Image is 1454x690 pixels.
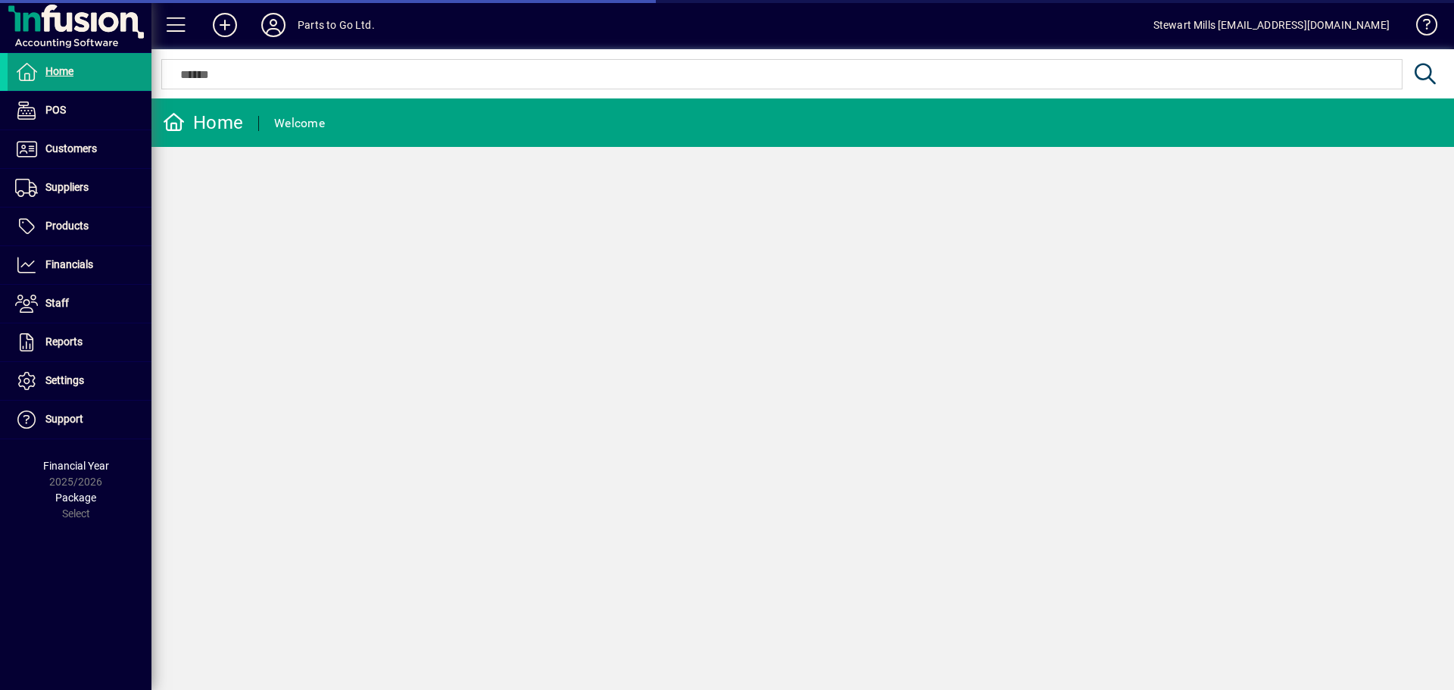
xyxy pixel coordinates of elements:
[8,92,151,130] a: POS
[45,142,97,155] span: Customers
[55,492,96,504] span: Package
[45,104,66,116] span: POS
[274,111,325,136] div: Welcome
[8,208,151,245] a: Products
[45,374,84,386] span: Settings
[45,65,73,77] span: Home
[8,285,151,323] a: Staff
[163,111,243,135] div: Home
[45,336,83,348] span: Reports
[8,323,151,361] a: Reports
[249,11,298,39] button: Profile
[45,220,89,232] span: Products
[1153,13,1390,37] div: Stewart Mills [EMAIL_ADDRESS][DOMAIN_NAME]
[1405,3,1435,52] a: Knowledge Base
[8,130,151,168] a: Customers
[8,169,151,207] a: Suppliers
[8,362,151,400] a: Settings
[45,297,69,309] span: Staff
[45,181,89,193] span: Suppliers
[8,401,151,439] a: Support
[43,460,109,472] span: Financial Year
[298,13,375,37] div: Parts to Go Ltd.
[8,246,151,284] a: Financials
[201,11,249,39] button: Add
[45,258,93,270] span: Financials
[45,413,83,425] span: Support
